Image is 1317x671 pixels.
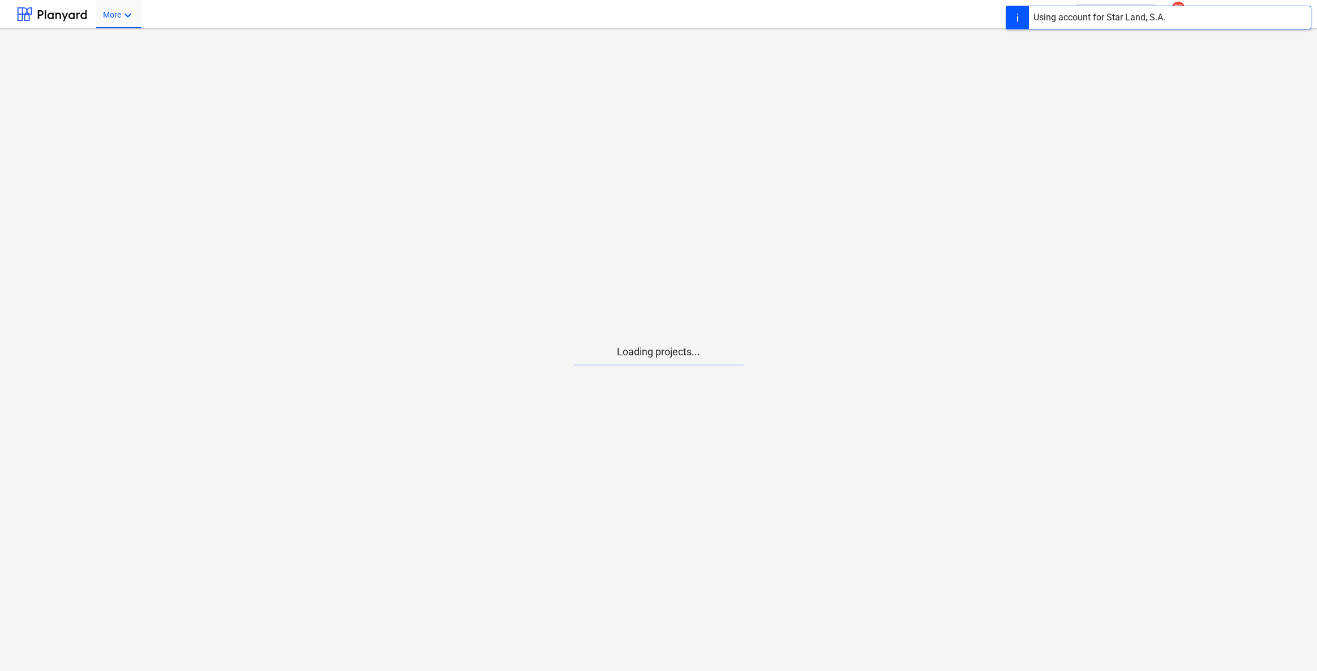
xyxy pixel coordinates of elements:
[1033,11,1165,24] div: Using account for Star Land, S.A.
[574,345,744,359] p: Loading projects...
[121,8,135,22] i: keyboard_arrow_down
[1260,617,1317,671] iframe: Chat Widget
